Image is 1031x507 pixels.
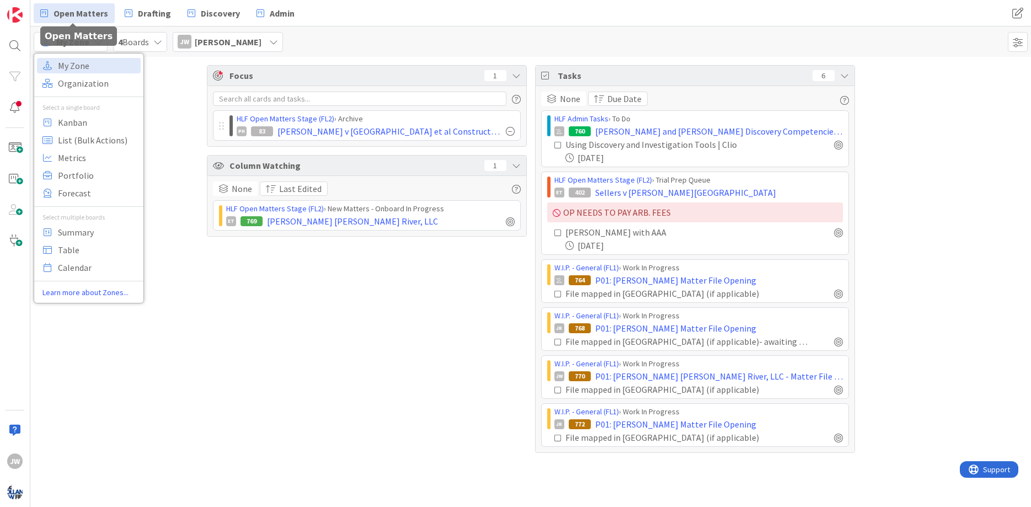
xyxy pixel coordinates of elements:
[554,359,619,369] a: W.I.P. - General (FL1)
[595,418,756,431] span: P01: [PERSON_NAME] Matter File Opening
[232,182,252,195] span: None
[554,188,564,198] div: ET
[547,202,843,222] div: OP NEEDS TO PAY ARB. FEES
[37,260,141,275] a: Calendar
[565,226,746,239] div: [PERSON_NAME] with AAA
[58,57,137,74] span: My Zone
[554,323,564,333] div: JR
[588,92,648,106] button: Due Date
[34,287,143,298] a: Learn more about Zones...
[251,126,273,136] div: 83
[554,311,619,321] a: W.I.P. - General (FL1)
[554,419,564,429] div: JR
[7,7,23,23] img: Visit kanbanzone.com
[595,186,776,199] span: Sellers v [PERSON_NAME][GEOGRAPHIC_DATA]
[565,287,792,300] div: File mapped in [GEOGRAPHIC_DATA] (if applicable)
[58,224,137,241] span: Summary
[237,113,515,125] div: › Archive
[565,151,843,164] div: [DATE]
[58,259,137,276] span: Calendar
[279,182,322,195] span: Last Edited
[484,70,506,81] div: 1
[34,212,143,222] div: Select multiple boards
[813,70,835,81] div: 6
[554,406,843,418] div: › Work In Progress
[23,2,50,15] span: Support
[241,216,263,226] div: 769
[260,182,328,196] button: Last Edited
[118,3,178,23] a: Drafting
[565,383,792,396] div: File mapped in [GEOGRAPHIC_DATA] (if applicable)
[54,7,108,20] span: Open Matters
[569,419,591,429] div: 772
[277,125,501,138] span: [PERSON_NAME] v [GEOGRAPHIC_DATA] et al Construction Defect Cases
[565,431,792,444] div: File mapped in [GEOGRAPHIC_DATA] (if applicable)
[138,7,171,20] span: Drafting
[569,323,591,333] div: 768
[554,310,843,322] div: › Work In Progress
[554,263,619,273] a: W.I.P. - General (FL1)
[226,204,324,214] a: HLF Open Matters Stage (FL2)
[213,92,506,106] input: Search all cards and tasks...
[270,7,295,20] span: Admin
[58,150,137,166] span: Metrics
[7,484,23,500] img: avatar
[37,150,141,166] a: Metrics
[226,216,236,226] div: ET
[37,225,141,240] a: Summary
[195,35,261,49] span: [PERSON_NAME]
[37,132,141,148] a: List (Bulk Actions)
[554,407,619,417] a: W.I.P. - General (FL1)
[37,168,141,183] a: Portfolio
[58,114,137,131] span: Kanban
[45,31,113,41] h5: Open Matters
[569,371,591,381] div: 770
[554,371,564,381] div: JW
[607,92,642,105] span: Due Date
[226,203,515,215] div: › New Matters - Onboard In Progress
[181,3,247,23] a: Discovery
[7,453,23,469] div: JW
[484,160,506,171] div: 1
[237,114,334,124] a: HLF Open Matters Stage (FL2)
[118,36,122,47] b: 4
[58,75,137,92] span: Organization
[595,125,843,138] span: [PERSON_NAME] and [PERSON_NAME] Discovery Competencies training (one hour)
[595,322,756,335] span: P01: [PERSON_NAME] Matter File Opening
[37,76,141,91] a: Organization
[554,175,652,185] a: HLF Open Matters Stage (FL2)
[37,115,141,130] a: Kanban
[565,335,810,348] div: File mapped in [GEOGRAPHIC_DATA] (if applicable)- awaiting to be entered into case
[554,262,843,274] div: › Work In Progress
[554,358,843,370] div: › Work In Progress
[178,35,191,49] div: JW
[565,138,781,151] div: Using Discovery and Investigation Tools | Clio
[554,174,843,186] div: › Trial Prep Queue
[250,3,301,23] a: Admin
[37,185,141,201] a: Forecast
[560,92,580,105] span: None
[229,159,479,172] span: Column Watching
[118,35,149,49] span: Boards
[569,188,591,198] div: 402
[595,274,756,287] span: P01: [PERSON_NAME] Matter File Opening
[58,242,137,258] span: Table
[201,7,240,20] span: Discovery
[58,132,137,148] span: List (Bulk Actions)
[34,103,143,113] div: Select a single board
[37,58,141,73] a: My Zone
[569,275,591,285] div: 764
[595,370,843,383] span: P01: [PERSON_NAME] [PERSON_NAME] River, LLC - Matter File Opening
[37,242,141,258] a: Table
[565,239,843,252] div: [DATE]
[237,126,247,136] div: PH
[58,185,137,201] span: Forecast
[554,114,608,124] a: HLF Admin Tasks
[569,126,591,136] div: 760
[558,69,807,82] span: Tasks
[229,69,476,82] span: Focus
[34,3,115,23] a: Open Matters
[267,215,438,228] span: [PERSON_NAME] [PERSON_NAME] River, LLC
[554,113,843,125] div: › To Do
[58,167,137,184] span: Portfolio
